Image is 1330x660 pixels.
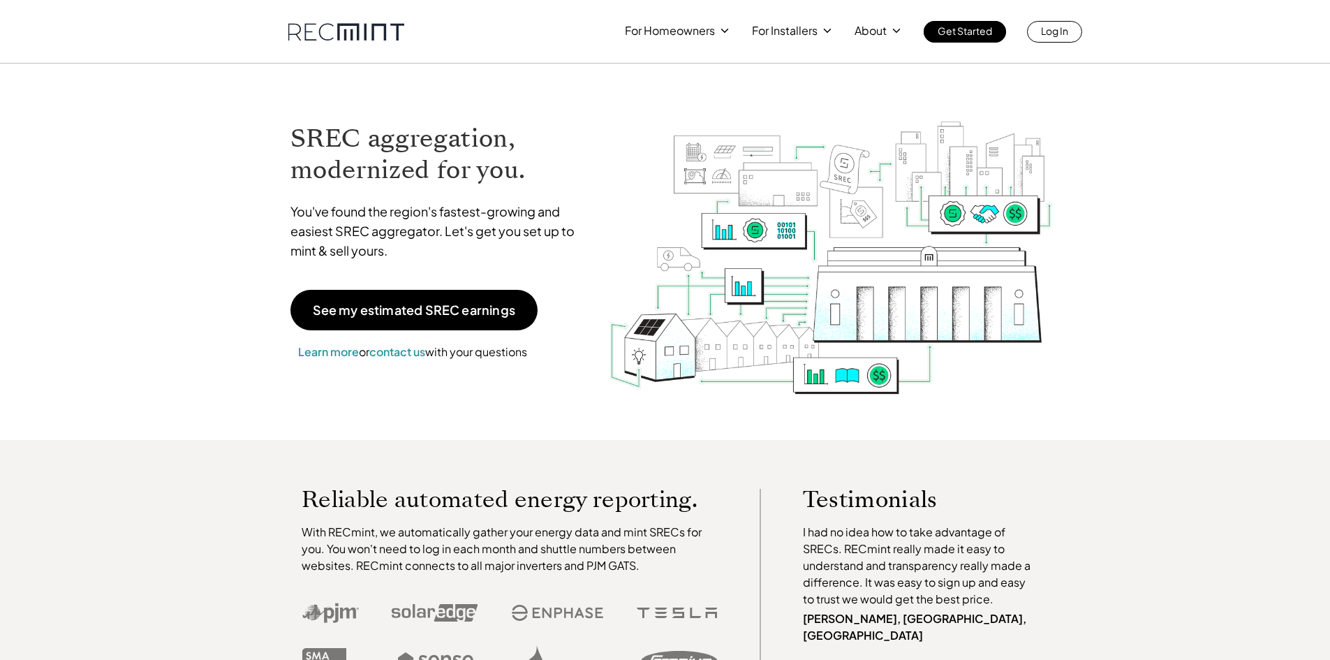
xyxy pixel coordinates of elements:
p: Reliable automated energy reporting. [302,489,718,510]
p: Log In [1041,21,1068,41]
p: About [855,21,887,41]
p: With RECmint, we automatically gather your energy data and mint SRECs for you. You won't need to ... [302,524,718,574]
h1: SREC aggregation, modernized for you. [290,123,588,186]
p: For Installers [752,21,818,41]
p: Get Started [938,21,992,41]
a: contact us [369,344,425,359]
p: You've found the region's fastest-growing and easiest SREC aggregator. Let's get you set up to mi... [290,202,588,261]
p: Testimonials [803,489,1011,510]
a: Learn more [298,344,359,359]
img: RECmint value cycle [608,85,1054,398]
p: For Homeowners [625,21,715,41]
p: or with your questions [290,343,535,361]
p: See my estimated SREC earnings [313,304,515,316]
a: Get Started [924,21,1006,43]
a: See my estimated SREC earnings [290,290,538,330]
a: Log In [1027,21,1082,43]
p: [PERSON_NAME], [GEOGRAPHIC_DATA], [GEOGRAPHIC_DATA] [803,610,1037,644]
p: I had no idea how to take advantage of SRECs. RECmint really made it easy to understand and trans... [803,524,1037,608]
